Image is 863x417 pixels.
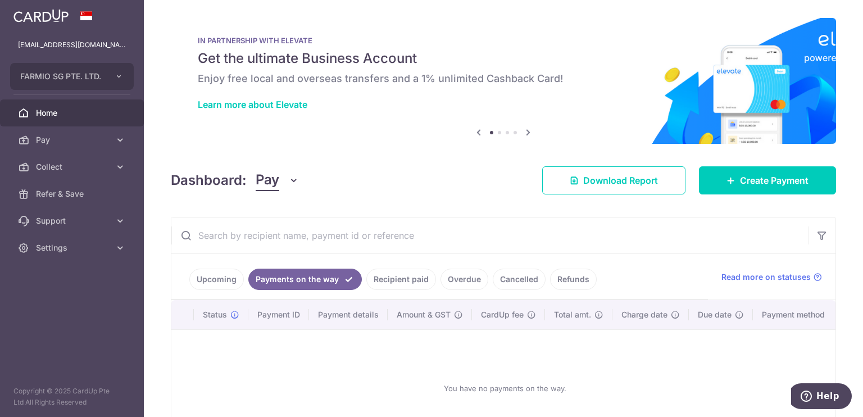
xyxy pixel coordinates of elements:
span: Amount & GST [397,309,451,320]
iframe: Opens a widget where you can find more information [791,383,852,411]
h6: Enjoy free local and overseas transfers and a 1% unlimited Cashback Card! [198,72,809,85]
a: Learn more about Elevate [198,99,307,110]
a: Payments on the way [248,269,362,290]
span: Settings [36,242,110,253]
a: Cancelled [493,269,546,290]
p: IN PARTNERSHIP WITH ELEVATE [198,36,809,45]
span: Collect [36,161,110,173]
span: Pay [36,134,110,146]
span: Download Report [583,174,658,187]
th: Payment details [309,300,388,329]
h4: Dashboard: [171,170,247,191]
span: Status [203,309,227,320]
h5: Get the ultimate Business Account [198,49,809,67]
span: Support [36,215,110,226]
span: FARMIO SG PTE. LTD. [20,71,103,82]
button: Pay [256,170,299,191]
a: Overdue [440,269,488,290]
span: Due date [698,309,732,320]
span: Pay [256,170,279,191]
button: FARMIO SG PTE. LTD. [10,63,134,90]
a: Download Report [542,166,685,194]
img: CardUp [13,9,69,22]
span: Refer & Save [36,188,110,200]
span: Home [36,107,110,119]
input: Search by recipient name, payment id or reference [171,217,809,253]
span: CardUp fee [481,309,524,320]
span: Create Payment [740,174,809,187]
a: Refunds [550,269,597,290]
img: Renovation banner [171,18,836,144]
th: Payment ID [248,300,309,329]
a: Read more on statuses [721,271,822,283]
span: Total amt. [554,309,591,320]
th: Payment method [753,300,838,329]
a: Create Payment [699,166,836,194]
span: Charge date [621,309,667,320]
a: Upcoming [189,269,244,290]
p: [EMAIL_ADDRESS][DOMAIN_NAME] [18,39,126,51]
a: Recipient paid [366,269,436,290]
span: Read more on statuses [721,271,811,283]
